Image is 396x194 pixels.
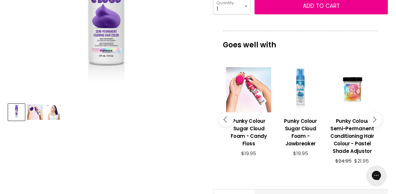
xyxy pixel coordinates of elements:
h3: Punky Colour Semi-Permanent Conditioning Hair Colour - Pastel Shade Adjustor [330,117,375,155]
span: $24.95 [335,157,352,164]
p: Goes well with [223,31,378,52]
div: Product thumbnails [7,102,205,121]
span: $19.95 [241,150,256,157]
a: View product:Punky Colour Sugar Cloud Foam - Jawbreaker [278,112,323,151]
button: Punky Colour Sugar Cloud Foam - Poprock [45,104,62,121]
img: Punky Colour Sugar Cloud Foam - Poprock [9,105,24,120]
h3: Punky Colour Sugar Cloud Foam - Candy Floss [226,117,271,147]
img: Punky Colour Sugar Cloud Foam - Poprock [27,105,43,120]
span: $21.95 [354,157,369,164]
a: View product:Punky Colour Semi-Permanent Conditioning Hair Colour - Pastel Shade Adjustor [330,112,375,158]
a: View product:Punky Colour Sugar Cloud Foam - Candy Floss [226,112,271,151]
span: Add to cart [303,2,340,10]
iframe: Gorgias live chat messenger [363,163,389,187]
img: Punky Colour Sugar Cloud Foam - Poprock [46,105,61,120]
button: Punky Colour Sugar Cloud Foam - Poprock [27,104,43,121]
h3: Punky Colour Sugar Cloud Foam - Jawbreaker [278,117,323,147]
span: $19.95 [293,150,308,157]
button: Punky Colour Sugar Cloud Foam - Poprock [8,104,25,121]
